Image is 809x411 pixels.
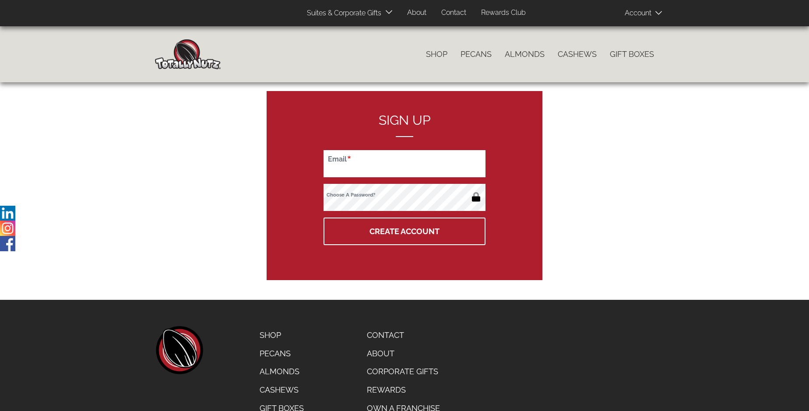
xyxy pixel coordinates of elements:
a: Pecans [454,45,498,63]
a: Shop [419,45,454,63]
a: About [401,4,433,21]
input: Email [324,150,485,177]
a: Gift Boxes [603,45,661,63]
a: Pecans [253,344,310,363]
a: Rewards [360,381,447,399]
a: Shop [253,326,310,344]
a: About [360,344,447,363]
a: Contact [435,4,473,21]
img: Home [155,39,221,69]
a: Rewards Club [475,4,532,21]
a: Contact [360,326,447,344]
a: Cashews [253,381,310,399]
a: Cashews [551,45,603,63]
a: home [155,326,203,374]
a: Almonds [498,45,551,63]
button: Create Account [324,218,485,245]
a: Suites & Corporate Gifts [300,5,384,22]
h2: Sign up [324,113,485,137]
a: Almonds [253,362,310,381]
a: Corporate Gifts [360,362,447,381]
